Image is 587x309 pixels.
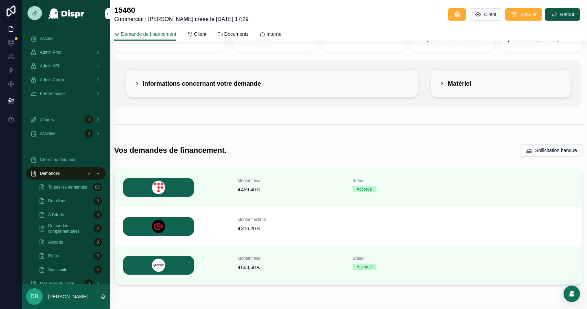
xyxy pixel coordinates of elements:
[238,186,344,193] span: 4 459,40 €
[34,209,106,221] a: À l'étude0
[34,181,106,193] a: Toutes les demandes80
[34,264,106,276] a: Sans suite0
[267,31,282,38] span: Interne
[40,281,74,286] span: Mes mise en place
[545,8,580,21] button: Retour
[238,178,344,183] span: Montant final
[34,222,106,235] a: Demandes complémentaires0
[484,11,497,18] span: Client
[114,146,227,155] h1: Vos demandes de financement.
[238,256,344,261] span: Montant final
[535,147,577,154] span: Sollicitation banque
[94,197,102,205] div: 0
[469,8,502,21] button: Client
[40,91,66,96] span: Performances
[48,239,63,245] span: Accords
[34,195,106,207] a: Brouillons0
[114,15,249,23] span: Commercial : [PERSON_NAME] créée le [DATE] 17:29
[143,78,261,89] h2: Informations concernant votre demande
[48,8,85,19] img: App logo
[217,28,249,42] a: Documents
[123,178,194,197] img: LEASECOM.png
[353,256,459,261] span: Statut
[48,184,87,190] span: Toutes les demandes
[40,131,55,136] span: Activités
[40,50,62,55] span: Admin Prod
[357,186,372,192] div: Accordé
[26,32,106,45] a: Accueil
[26,167,106,180] a: Demandes0
[34,236,106,248] a: Accords0
[40,171,60,176] span: Demandes
[26,60,106,72] a: Admin API
[26,46,106,58] a: Admin Prod
[48,267,67,273] span: Sans suite
[48,223,91,234] span: Demandes complémentaires
[560,11,575,18] span: Retour
[123,217,194,236] img: LOCAM.png
[40,117,54,122] span: Affaires
[48,212,64,217] span: À l'étude
[357,264,372,270] div: Accordé
[94,224,102,233] div: 0
[238,264,344,271] span: 4 603,50 €
[85,169,93,178] div: 0
[22,28,110,284] div: scrollable content
[94,238,102,246] div: 0
[26,277,106,290] a: Mes mise en place0
[26,87,106,100] a: Performances
[94,211,102,219] div: 0
[93,183,102,191] div: 80
[123,256,194,275] img: GREN.png
[40,77,64,83] span: Admin Corpo
[353,178,459,183] span: Statut
[114,6,249,15] h1: 15460
[48,253,59,259] span: Refus
[48,198,66,204] span: Brouillons
[26,74,106,86] a: Admin Corpo
[40,63,59,69] span: Admin API
[26,114,106,126] a: Affaires0
[121,31,176,38] span: Demande de financement
[564,286,580,302] div: Open Intercom Messenger
[40,157,77,162] span: Créer une demande
[40,36,53,41] span: Accueil
[94,252,102,260] div: 0
[48,293,88,300] p: [PERSON_NAME]
[505,8,542,21] button: Annuler
[238,225,344,232] span: 4 316,20 €
[34,250,106,262] a: Refus0
[520,11,537,18] span: Annuler
[194,31,206,38] span: Client
[260,28,282,42] a: Interne
[224,31,249,38] span: Documents
[187,28,206,42] a: Client
[26,153,106,166] a: Créer une demande
[94,266,102,274] div: 0
[114,28,176,41] a: Demande de financement
[238,217,344,222] span: Montant estimé
[85,116,93,124] div: 0
[520,144,583,157] button: Sollicitation banque
[31,292,38,301] span: DB
[26,127,106,140] a: Activités0
[448,78,471,89] h2: Matériel
[85,129,93,138] div: 0
[85,279,93,288] div: 0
